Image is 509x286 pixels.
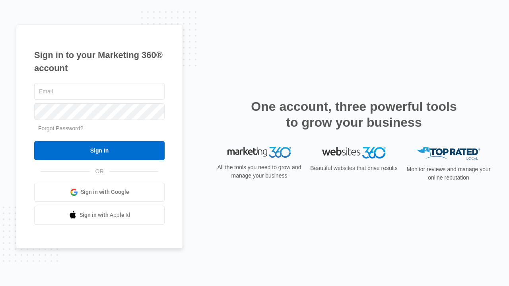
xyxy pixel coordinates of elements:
[90,167,109,176] span: OR
[80,211,130,219] span: Sign in with Apple Id
[34,48,165,75] h1: Sign in to your Marketing 360® account
[249,99,459,130] h2: One account, three powerful tools to grow your business
[34,183,165,202] a: Sign in with Google
[81,188,129,196] span: Sign in with Google
[38,125,84,131] a: Forgot Password?
[34,206,165,225] a: Sign in with Apple Id
[322,147,386,158] img: Websites 360
[227,147,291,158] img: Marketing 360
[309,164,398,172] p: Beautiful websites that drive results
[404,165,493,182] p: Monitor reviews and manage your online reputation
[215,163,304,180] p: All the tools you need to grow and manage your business
[34,141,165,160] input: Sign In
[417,147,480,160] img: Top Rated Local
[34,83,165,100] input: Email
